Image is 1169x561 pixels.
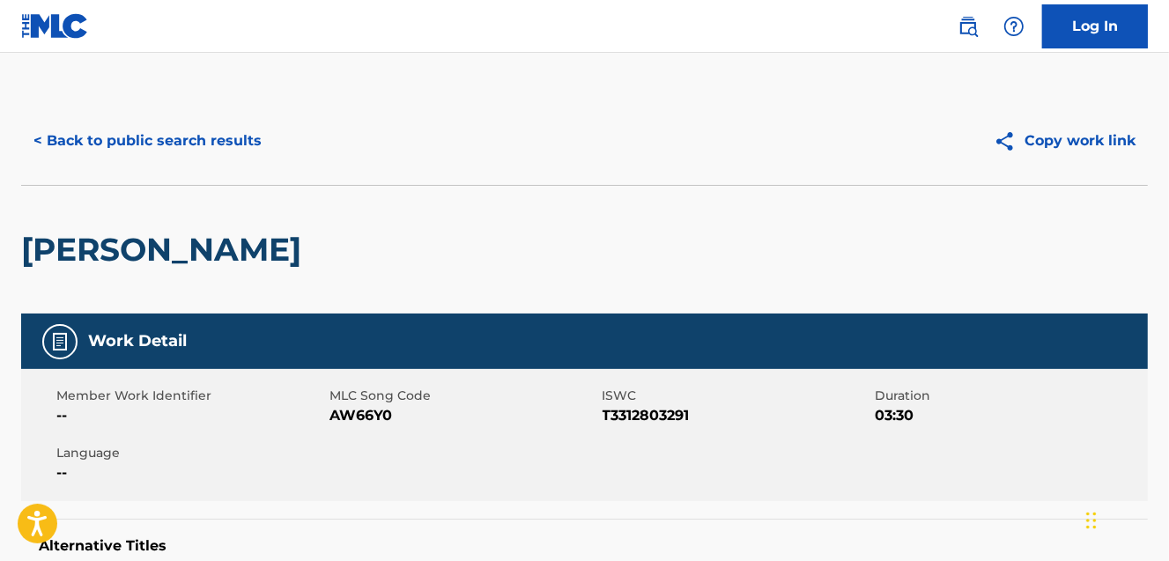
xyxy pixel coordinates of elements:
[21,13,89,39] img: MLC Logo
[996,9,1032,44] div: Help
[39,537,1130,555] h5: Alternative Titles
[958,16,979,37] img: search
[981,119,1148,163] button: Copy work link
[951,9,986,44] a: Public Search
[875,387,1143,405] span: Duration
[329,387,598,405] span: MLC Song Code
[1086,494,1097,547] div: Drag
[21,230,310,269] h2: [PERSON_NAME]
[49,331,70,352] img: Work Detail
[875,405,1143,426] span: 03:30
[994,130,1025,152] img: Copy work link
[1003,16,1025,37] img: help
[56,405,325,426] span: --
[21,119,274,163] button: < Back to public search results
[56,462,325,483] span: --
[603,405,871,426] span: T3312803291
[1081,476,1169,561] iframe: Chat Widget
[603,387,871,405] span: ISWC
[1042,4,1148,48] a: Log In
[56,387,325,405] span: Member Work Identifier
[329,405,598,426] span: AW66Y0
[88,331,187,351] h5: Work Detail
[56,444,325,462] span: Language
